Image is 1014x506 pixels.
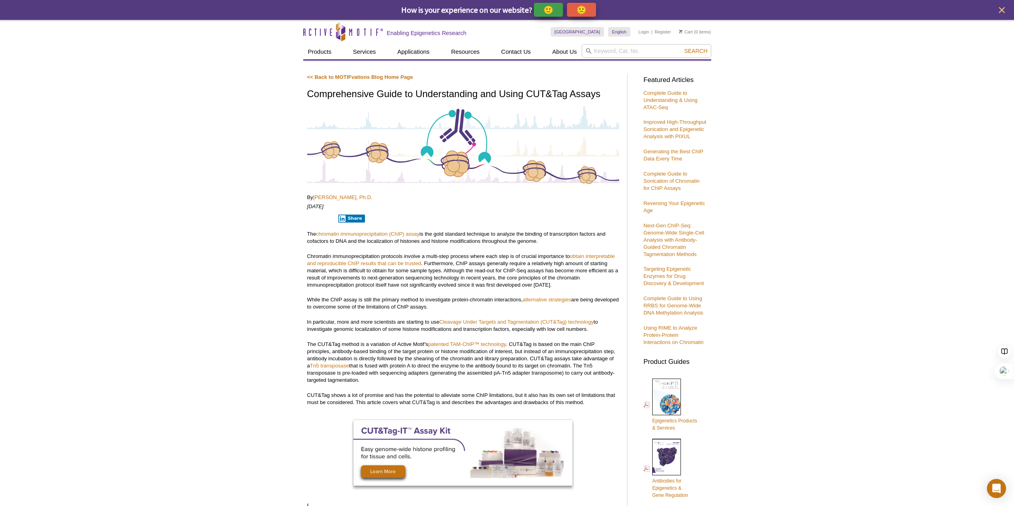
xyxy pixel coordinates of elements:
a: Login [638,29,649,35]
a: Tn5 transposase [310,363,349,369]
a: Applications [392,44,434,59]
input: Keyword, Cat. No. [582,44,711,58]
p: 🙂 [543,5,553,15]
img: Optimized CUT&Tag-IT Assay Kit [353,420,573,486]
p: CUT&Tag shows a lot of promise and has the potential to alleviate some ChIP limitations, but it a... [307,392,619,406]
a: Reversing Your Epigenetic Age [643,200,705,213]
em: [DATE] [307,203,324,209]
a: Targeting Epigenetic Enzymes for Drug Discovery & Development [643,266,704,286]
a: Improved High-Throughput Sonication and Epigenetic Analysis with PIXUL [643,119,706,139]
h3: Product Guides [643,354,707,365]
img: Your Cart [679,29,683,33]
a: << Back to MOTIFvations Blog Home Page [307,74,413,80]
p: In particular, more and more scientists are starting to use to investigate genomic localization o... [307,318,619,333]
a: alternative strategies [523,297,571,303]
span: How is your experience on our website? [401,5,532,15]
h1: Comprehensive Guide to Understanding and Using CUT&Tag Assays [307,89,619,100]
img: Epi_brochure_140604_cover_web_70x200 [652,379,681,415]
a: Complete Guide to Sonication of Chromatin for ChIP Assays [643,171,700,191]
p: Chromatin immunoprecipitation protocols involve a multi-step process where each step is of crucia... [307,253,619,289]
button: close [997,5,1007,15]
a: Contact Us [496,44,535,59]
a: Register [655,29,671,35]
button: Share [338,215,365,223]
p: 🙁 [577,5,586,15]
a: chromatin immunoprecipitation (ChIP) assay [316,231,419,237]
p: By [307,194,619,201]
p: While the ChIP assay is still the primary method to investigate protein-chromatin interactions, a... [307,296,619,311]
a: Using RIME to Analyze Protein-Protein Interactions on Chromatin [643,325,704,345]
button: Search [682,47,710,55]
img: Antibody-Based Tagmentation Notes [307,105,619,185]
span: Search [684,48,707,54]
img: Abs_epi_2015_cover_web_70x200 [652,439,681,475]
a: Cleavage Under Targets and Tagmentation (CUT&Tag) technology [439,319,594,325]
a: Products [303,44,336,59]
a: English [608,27,630,37]
p: The CUT&Tag method is a variation of Active Motif’s . CUT&Tag is based on the main ChIP principle... [307,341,619,384]
span: Epigenetics Products & Services [652,418,697,431]
a: Complete Guide to Using RRBS for Genome-Wide DNA Methylation Analysis [643,295,703,316]
div: Open Intercom Messenger [987,479,1006,498]
a: [GEOGRAPHIC_DATA] [551,27,604,37]
a: Cart [679,29,693,35]
p: The is the gold standard technique to analyze the binding of transcription factors and cofactors ... [307,231,619,245]
iframe: X Post Button [307,214,333,222]
a: [PERSON_NAME], Ph.D. [313,194,373,200]
a: obtain interpretable and reproducible ChIP results that can be trusted [307,253,615,266]
a: Generating the Best ChIP Data Every Time [643,148,703,162]
a: Resources [446,44,484,59]
li: | [651,27,653,37]
a: About Us [547,44,582,59]
a: Epigenetics Products& Services [643,378,697,432]
a: Complete Guide to Understanding & Using ATAC-Seq [643,90,698,110]
a: Antibodies forEpigenetics &Gene Regulation [643,438,688,500]
a: Services [348,44,381,59]
li: (0 items) [679,27,711,37]
span: Antibodies for Epigenetics & Gene Regulation [652,478,688,498]
h3: Featured Articles [643,77,707,84]
a: Next-Gen ChIP-Seq: Genome-Wide Single-Cell Analysis with Antibody-Guided Chromatin Tagmentation M... [643,223,704,257]
a: patented TAM-ChIP™ technology [428,341,506,347]
h2: Enabling Epigenetics Research [387,29,467,37]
